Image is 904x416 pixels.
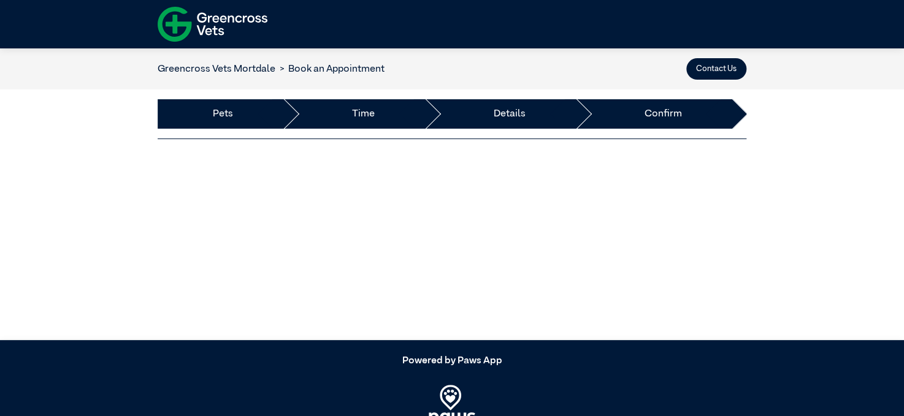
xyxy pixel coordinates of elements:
[213,107,233,121] a: Pets
[158,64,275,74] a: Greencross Vets Mortdale
[158,3,267,45] img: f-logo
[352,107,375,121] a: Time
[494,107,526,121] a: Details
[686,58,746,80] button: Contact Us
[158,62,385,77] nav: breadcrumb
[644,107,681,121] a: Confirm
[158,355,746,367] h5: Powered by Paws App
[275,62,385,77] li: Book an Appointment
